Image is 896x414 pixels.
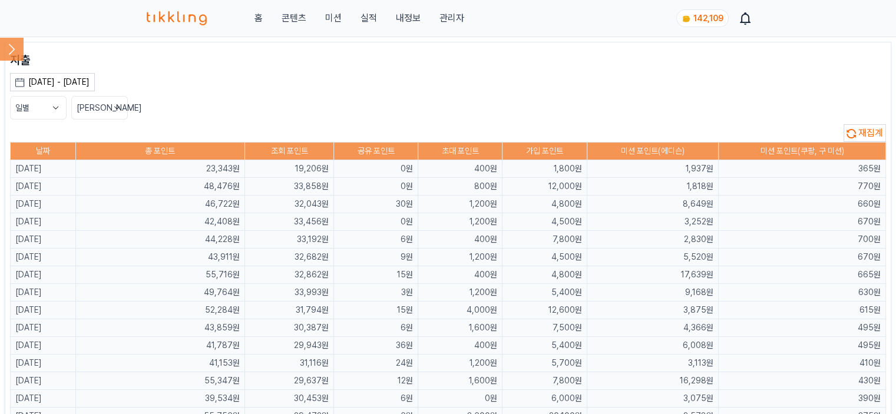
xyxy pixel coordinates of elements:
td: 43,911원 [75,249,244,266]
td: 46,722원 [75,196,244,213]
td: [DATE] [11,160,76,178]
td: 55,716원 [75,266,244,284]
td: 5,400원 [502,284,587,302]
td: [DATE] [11,372,76,390]
td: 400원 [418,160,502,178]
td: 36원 [334,337,418,355]
td: 3,075원 [587,390,719,408]
td: 5,520원 [587,249,719,266]
td: 55,347원 [75,372,244,390]
td: 9원 [334,249,418,266]
td: 390원 [719,390,886,408]
td: [DATE] [11,284,76,302]
td: 41,153원 [75,355,244,372]
td: 31,116원 [244,355,334,372]
td: 4,500원 [502,249,587,266]
td: 1,200원 [418,284,502,302]
td: 400원 [418,231,502,249]
td: [DATE] [11,178,76,196]
td: 42,408원 [75,213,244,231]
th: 공유 포인트 [334,143,418,160]
td: 365원 [719,160,886,178]
td: 2,830원 [587,231,719,249]
td: 33,858원 [244,178,334,196]
td: 6원 [334,319,418,337]
td: 12원 [334,372,418,390]
td: 4,000원 [418,302,502,319]
td: 6,000원 [502,390,587,408]
td: 495원 [719,337,886,355]
td: 48,476원 [75,178,244,196]
td: [DATE] [11,213,76,231]
button: 재집계 [844,124,886,142]
td: [DATE] [11,231,76,249]
td: 1,818원 [587,178,719,196]
td: 29,637원 [244,372,334,390]
td: 23,343원 [75,160,244,178]
td: 0원 [418,390,502,408]
td: 4,800원 [502,196,587,213]
td: 495원 [719,319,886,337]
td: 615원 [719,302,886,319]
td: 770원 [719,178,886,196]
td: 30,453원 [244,390,334,408]
td: 17,639원 [587,266,719,284]
td: 19,206원 [244,160,334,178]
td: 7,800원 [502,372,587,390]
td: 5,700원 [502,355,587,372]
td: 12,000원 [502,178,587,196]
td: 33,456원 [244,213,334,231]
td: 3원 [334,284,418,302]
td: 6원 [334,231,418,249]
a: coin 142,109 [676,9,726,27]
td: 1,600원 [418,372,502,390]
td: 8,649원 [587,196,719,213]
span: 142,109 [693,14,723,23]
button: 일별 [10,96,67,120]
th: 총 포인트 [75,143,244,160]
img: 티끌링 [147,11,207,25]
td: 1,200원 [418,249,502,266]
td: 7,500원 [502,319,587,337]
td: [DATE] [11,390,76,408]
td: 12,600원 [502,302,587,319]
td: 44,228원 [75,231,244,249]
button: 미션 [325,11,341,25]
button: [DATE] - [DATE] [10,73,95,91]
td: 31,794원 [244,302,334,319]
td: 1,600원 [418,319,502,337]
td: [DATE] [11,319,76,337]
th: 가입 포인트 [502,143,587,160]
button: [PERSON_NAME] [71,96,128,120]
td: [DATE] [11,302,76,319]
td: 670원 [719,213,886,231]
td: 24원 [334,355,418,372]
td: [DATE] [11,266,76,284]
td: 430원 [719,372,886,390]
td: 665원 [719,266,886,284]
td: 1,937원 [587,160,719,178]
div: [DATE] - [DATE] [28,76,90,88]
th: 미션 포인트(쿠팡, 구 미션) [719,143,886,160]
td: 630원 [719,284,886,302]
td: 1,800원 [502,160,587,178]
a: 실적 [360,11,376,25]
td: 1,200원 [418,196,502,213]
td: 33,192원 [244,231,334,249]
a: 콘텐츠 [281,11,306,25]
th: 초대 포인트 [418,143,502,160]
a: 홈 [254,11,262,25]
td: 4,366원 [587,319,719,337]
td: [DATE] [11,355,76,372]
td: 43,859원 [75,319,244,337]
td: [DATE] [11,337,76,355]
td: 5,400원 [502,337,587,355]
td: 0원 [334,160,418,178]
td: 660원 [719,196,886,213]
td: 410원 [719,355,886,372]
td: 670원 [719,249,886,266]
th: 미션 포인트(에디슨) [587,143,719,160]
td: 41,787원 [75,337,244,355]
td: 3,113원 [587,355,719,372]
td: 32,862원 [244,266,334,284]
